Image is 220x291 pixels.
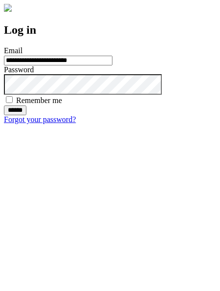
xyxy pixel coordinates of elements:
[4,46,22,55] label: Email
[16,96,62,104] label: Remember me
[4,65,34,74] label: Password
[4,115,76,124] a: Forgot your password?
[4,4,12,12] img: logo-4e3dc11c47720685a147b03b5a06dd966a58ff35d612b21f08c02c0306f2b779.png
[4,23,216,37] h2: Log in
